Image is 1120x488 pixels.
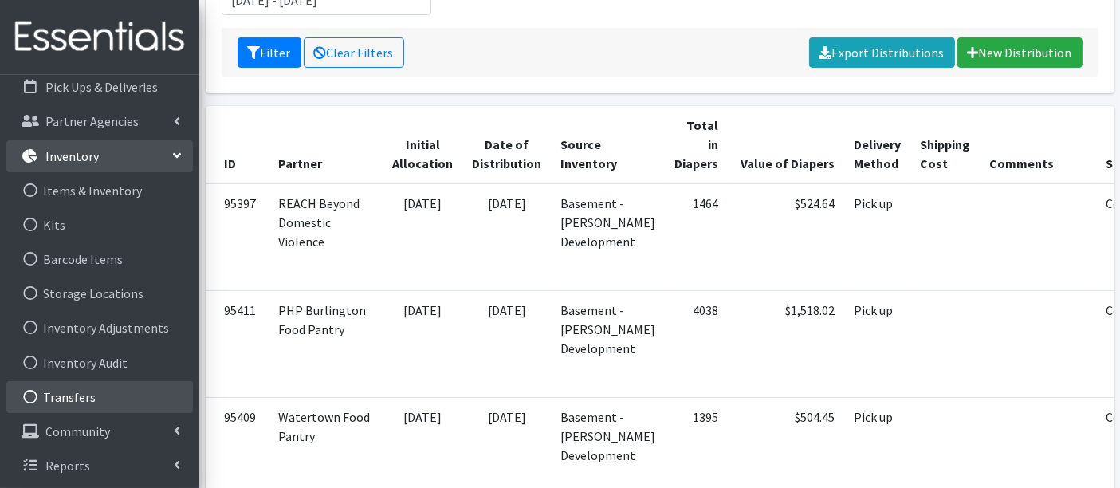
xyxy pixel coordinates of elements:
[206,183,269,291] td: 95397
[269,106,383,183] th: Partner
[463,290,552,397] td: [DATE]
[666,290,729,397] td: 4038
[304,37,404,68] a: Clear Filters
[845,183,911,291] td: Pick up
[552,106,666,183] th: Source Inventory
[269,183,383,291] td: REACH Beyond Domestic Violence
[729,183,845,291] td: $524.64
[6,381,193,413] a: Transfers
[45,148,99,164] p: Inventory
[845,106,911,183] th: Delivery Method
[6,347,193,379] a: Inventory Audit
[845,290,911,397] td: Pick up
[6,175,193,207] a: Items & Inventory
[45,423,110,439] p: Community
[6,105,193,137] a: Partner Agencies
[6,450,193,482] a: Reports
[463,106,552,183] th: Date of Distribution
[552,183,666,291] td: Basement - [PERSON_NAME] Development
[6,312,193,344] a: Inventory Adjustments
[45,113,139,129] p: Partner Agencies
[269,290,383,397] td: PHP Burlington Food Pantry
[552,290,666,397] td: Basement - [PERSON_NAME] Development
[6,209,193,241] a: Kits
[729,106,845,183] th: Value of Diapers
[6,415,193,447] a: Community
[463,183,552,291] td: [DATE]
[6,243,193,275] a: Barcode Items
[6,277,193,309] a: Storage Locations
[980,106,1097,183] th: Comments
[383,106,463,183] th: Initial Allocation
[911,106,980,183] th: Shipping Cost
[383,290,463,397] td: [DATE]
[238,37,301,68] button: Filter
[666,106,729,183] th: Total in Diapers
[206,106,269,183] th: ID
[666,183,729,291] td: 1464
[809,37,955,68] a: Export Distributions
[206,290,269,397] td: 95411
[45,458,90,474] p: Reports
[6,71,193,103] a: Pick Ups & Deliveries
[6,140,193,172] a: Inventory
[957,37,1083,68] a: New Distribution
[6,10,193,64] img: HumanEssentials
[729,290,845,397] td: $1,518.02
[45,79,158,95] p: Pick Ups & Deliveries
[383,183,463,291] td: [DATE]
